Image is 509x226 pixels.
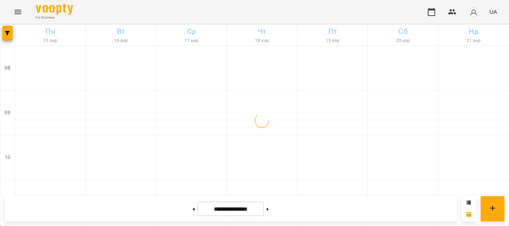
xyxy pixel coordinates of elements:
span: For Business [36,15,73,20]
h6: 10 [4,153,10,162]
img: Voopty Logo [36,4,73,15]
h6: 21 вер [440,37,508,44]
h6: 20 вер [369,37,437,44]
img: avatar_s.png [468,7,479,17]
h6: 15 вер [16,37,84,44]
button: Menu [9,3,27,21]
h6: 08 [4,64,10,72]
h6: Сб [369,26,437,37]
h6: Нд [440,26,508,37]
h6: Ср [158,26,225,37]
h6: Пт [298,26,366,37]
h6: 17 вер [158,37,225,44]
h6: Чт [228,26,296,37]
h6: 18 вер [228,37,296,44]
h6: Пн [16,26,84,37]
h6: 19 вер [298,37,366,44]
span: UA [489,8,497,16]
h6: Вт [87,26,155,37]
h6: 16 вер [87,37,155,44]
h6: 09 [4,109,10,117]
button: UA [486,5,500,19]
